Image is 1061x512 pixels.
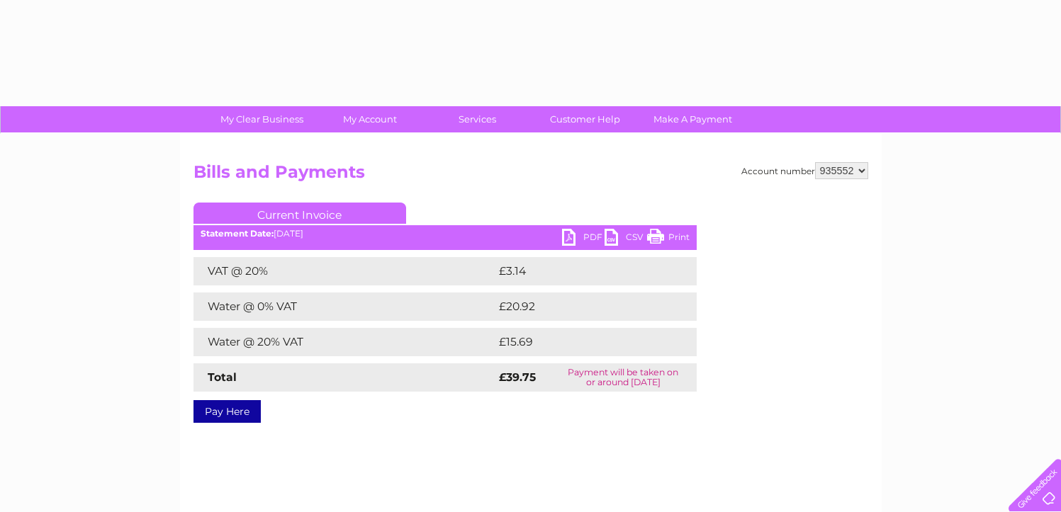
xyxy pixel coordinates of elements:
a: Pay Here [193,400,261,423]
td: Water @ 20% VAT [193,328,495,356]
a: My Account [311,106,428,132]
td: VAT @ 20% [193,257,495,285]
a: My Clear Business [203,106,320,132]
a: Current Invoice [193,203,406,224]
td: £3.14 [495,257,662,285]
b: Statement Date: [201,228,274,239]
h2: Bills and Payments [193,162,868,189]
td: £20.92 [495,292,668,321]
a: Customer Help [527,106,644,132]
div: [DATE] [193,229,697,239]
a: CSV [605,229,647,249]
a: Print [647,229,690,249]
div: Account number [741,162,868,179]
a: PDF [562,229,605,249]
td: Water @ 0% VAT [193,292,495,321]
strong: £39.75 [499,370,536,384]
td: £15.69 [495,328,667,356]
a: Make A Payment [634,106,751,132]
strong: Total [208,370,237,384]
td: Payment will be taken on or around [DATE] [550,363,697,392]
a: Services [419,106,536,132]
